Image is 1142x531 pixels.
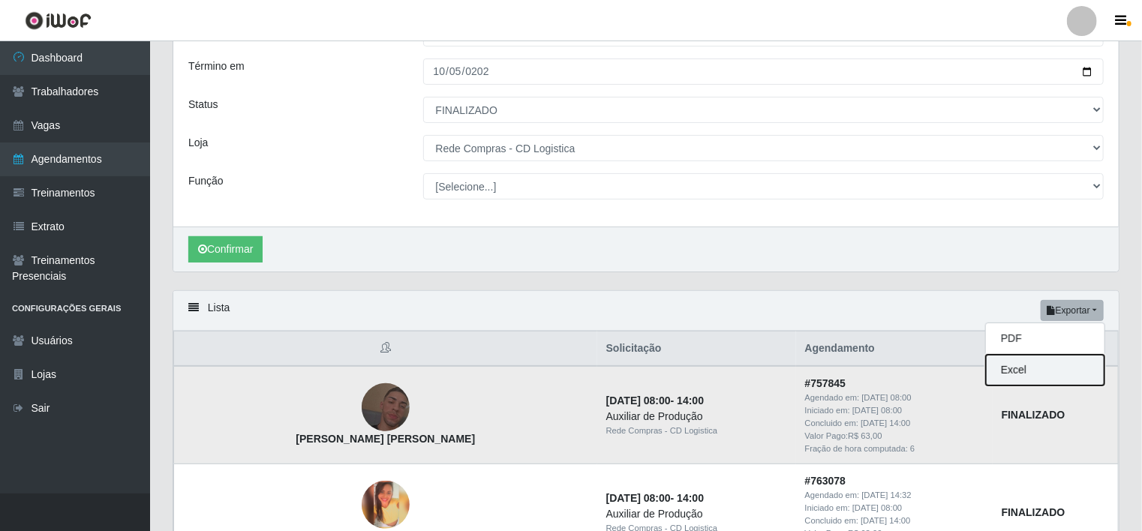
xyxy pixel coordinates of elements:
time: 14:00 [677,492,704,504]
strong: # 763078 [805,475,846,487]
time: [DATE] 08:00 [852,406,902,415]
img: Ezequiel da Silva Duarte [362,365,410,451]
div: Concluido em: [805,514,984,527]
div: Fração de hora computada: 6 [805,442,984,455]
button: Excel [986,355,1104,385]
time: [DATE] 14:00 [861,516,910,525]
time: [DATE] 08:00 [862,393,912,402]
time: 14:00 [677,394,704,406]
time: [DATE] 14:32 [862,490,912,499]
time: [DATE] 08:00 [852,503,902,512]
strong: FINALIZADO [1002,506,1065,518]
button: Exportar [1041,300,1104,321]
label: Função [188,173,224,189]
strong: # 757845 [805,377,846,389]
label: Término em [188,58,245,74]
label: Loja [188,135,208,151]
strong: FINALIZADO [1002,409,1065,421]
button: PDF [986,323,1104,355]
label: Status [188,97,218,112]
img: CoreUI Logo [25,11,92,30]
div: Concluido em: [805,417,984,430]
strong: [PERSON_NAME] [PERSON_NAME] [296,433,475,445]
strong: - [606,492,704,504]
div: Rede Compras - CD Logistica [606,424,787,437]
time: [DATE] 08:00 [606,492,671,504]
div: Agendado em: [805,391,984,404]
time: [DATE] 14:00 [861,418,910,427]
div: Auxiliar de Produção [606,506,787,522]
div: Lista [173,291,1119,331]
th: Solicitação [597,331,796,367]
input: 00/00/0000 [423,58,1104,85]
th: Agendamento [796,331,993,367]
div: Agendado em: [805,489,984,502]
img: Fabiana Tavares Nascimento [362,481,410,529]
strong: - [606,394,704,406]
time: [DATE] 08:00 [606,394,671,406]
div: Iniciado em: [805,502,984,514]
div: Auxiliar de Produção [606,409,787,424]
div: Valor Pago: R$ 63,00 [805,430,984,442]
button: Confirmar [188,236,263,262]
div: Iniciado em: [805,404,984,417]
